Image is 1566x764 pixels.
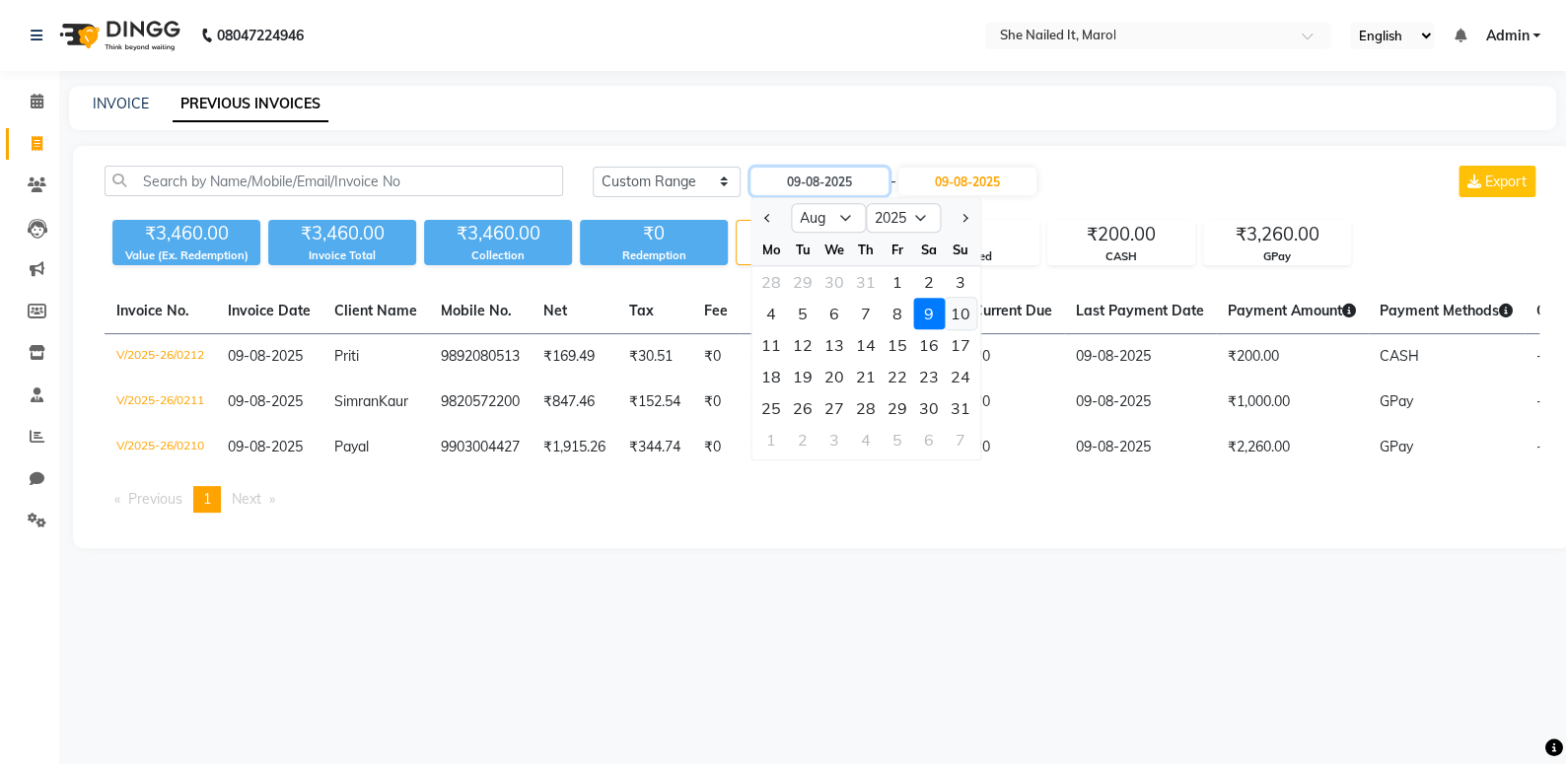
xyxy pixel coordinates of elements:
[692,425,740,470] td: ₹0
[1380,438,1413,455] span: GPay
[629,302,654,319] span: Tax
[850,266,882,298] div: 31
[217,8,304,63] b: 08047224946
[755,361,787,392] div: Monday, August 18, 2025
[850,361,882,392] div: Thursday, August 21, 2025
[1536,438,1542,455] span: -
[429,380,532,425] td: 9820572200
[1380,392,1413,410] span: GPay
[882,234,913,265] div: Fr
[532,334,617,381] td: ₹169.49
[105,166,563,196] input: Search by Name/Mobile/Email/Invoice No
[882,361,913,392] div: 22
[945,361,976,392] div: 24
[1536,392,1542,410] span: -
[334,347,359,365] span: Priti
[882,298,913,329] div: 8
[850,298,882,329] div: Thursday, August 7, 2025
[1048,248,1194,265] div: CASH
[755,266,787,298] div: 28
[787,392,819,424] div: Tuesday, August 26, 2025
[737,221,883,248] div: 3
[1485,26,1529,46] span: Admin
[913,329,945,361] div: 16
[787,424,819,455] div: 2
[1216,334,1368,381] td: ₹200.00
[850,424,882,455] div: 4
[850,392,882,424] div: Thursday, August 28, 2025
[543,302,567,319] span: Net
[755,329,787,361] div: Monday, August 11, 2025
[334,438,369,455] span: Payal
[882,392,913,424] div: Friday, August 29, 2025
[532,380,617,425] td: ₹847.46
[50,8,185,63] img: logo
[228,347,303,365] span: 09-08-2025
[819,424,850,455] div: 3
[740,425,830,470] td: ₹0
[956,202,972,234] button: Next month
[890,172,896,192] span: -
[850,329,882,361] div: Thursday, August 14, 2025
[617,425,692,470] td: ₹344.74
[755,329,787,361] div: 11
[105,486,1539,513] nav: Pagination
[866,203,941,233] select: Select year
[755,266,787,298] div: Monday, July 28, 2025
[755,392,787,424] div: Monday, August 25, 2025
[228,438,303,455] span: 09-08-2025
[945,329,976,361] div: Sunday, August 17, 2025
[424,220,572,247] div: ₹3,460.00
[203,490,211,508] span: 1
[334,392,379,410] span: Simran
[945,424,976,455] div: 7
[704,302,728,319] span: Fee
[787,361,819,392] div: Tuesday, August 19, 2025
[580,220,728,247] div: ₹0
[1076,302,1204,319] span: Last Payment Date
[945,392,976,424] div: Sunday, August 31, 2025
[882,424,913,455] div: 5
[819,266,850,298] div: 30
[913,392,945,424] div: Saturday, August 30, 2025
[268,247,416,264] div: Invoice Total
[787,392,819,424] div: 26
[787,266,819,298] div: 29
[850,329,882,361] div: 14
[128,490,182,508] span: Previous
[755,298,787,329] div: 4
[850,424,882,455] div: Thursday, September 4, 2025
[913,266,945,298] div: Saturday, August 2, 2025
[850,234,882,265] div: Th
[112,247,260,264] div: Value (Ex. Redemption)
[755,424,787,455] div: 1
[945,361,976,392] div: Sunday, August 24, 2025
[755,424,787,455] div: Monday, September 1, 2025
[787,424,819,455] div: Tuesday, September 2, 2025
[913,392,945,424] div: 30
[913,266,945,298] div: 2
[740,380,830,425] td: ₹0
[787,298,819,329] div: 5
[692,334,740,381] td: ₹0
[105,380,216,425] td: V/2025-26/0211
[819,361,850,392] div: 20
[819,298,850,329] div: Wednesday, August 6, 2025
[913,234,945,265] div: Sa
[945,234,976,265] div: Su
[617,380,692,425] td: ₹152.54
[1485,173,1527,190] span: Export
[232,490,261,508] span: Next
[787,329,819,361] div: 12
[1064,425,1216,470] td: 09-08-2025
[819,424,850,455] div: Wednesday, September 3, 2025
[441,302,512,319] span: Mobile No.
[913,361,945,392] div: Saturday, August 23, 2025
[819,266,850,298] div: Wednesday, July 30, 2025
[692,380,740,425] td: ₹0
[1536,347,1542,365] span: -
[961,380,1064,425] td: ₹0
[913,298,945,329] div: Saturday, August 9, 2025
[850,361,882,392] div: 21
[819,234,850,265] div: We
